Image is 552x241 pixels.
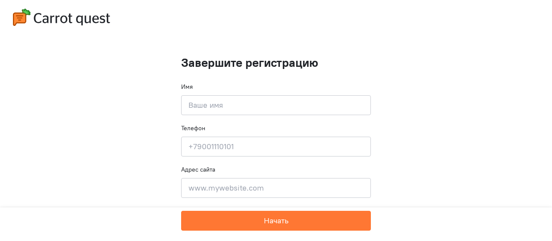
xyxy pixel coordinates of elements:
[181,124,205,132] label: Телефон
[181,137,371,156] input: +79001110101
[181,56,371,69] h1: Завершите регистрацию
[13,9,110,26] img: carrot-quest-logo.svg
[181,165,215,174] label: Адрес сайта
[181,82,193,91] label: Имя
[181,178,371,198] input: www.mywebsite.com
[181,95,371,115] input: Ваше имя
